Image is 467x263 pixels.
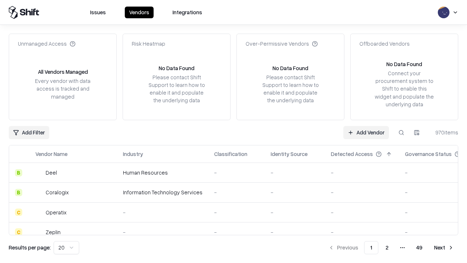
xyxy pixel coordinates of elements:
[15,228,22,236] div: C
[429,129,458,136] div: 970 items
[15,189,22,196] div: B
[9,244,51,251] p: Results per page:
[331,188,393,196] div: -
[123,228,202,236] div: -
[343,126,389,139] a: Add Vendor
[123,169,202,176] div: Human Resources
[273,64,308,72] div: No Data Found
[214,209,259,216] div: -
[380,241,394,254] button: 2
[271,228,319,236] div: -
[430,241,458,254] button: Next
[271,188,319,196] div: -
[374,69,435,108] div: Connect your procurement system to Shift to enable this widget and populate the underlying data
[214,188,259,196] div: -
[364,241,378,254] button: 1
[46,209,66,216] div: Operatix
[132,40,165,47] div: Risk Heatmap
[35,150,67,158] div: Vendor Name
[331,209,393,216] div: -
[159,64,194,72] div: No Data Found
[35,169,43,176] img: Deel
[271,150,308,158] div: Identity Source
[331,150,373,158] div: Detected Access
[123,150,143,158] div: Industry
[260,73,321,104] div: Please contact Shift Support to learn how to enable it and populate the underlying data
[331,228,393,236] div: -
[86,7,110,18] button: Issues
[123,188,202,196] div: Information Technology Services
[32,77,93,100] div: Every vendor with data access is tracked and managed
[359,40,410,47] div: Offboarded Vendors
[15,169,22,176] div: B
[271,169,319,176] div: -
[405,150,452,158] div: Governance Status
[35,228,43,236] img: Zeplin
[246,40,318,47] div: Over-Permissive Vendors
[386,60,422,68] div: No Data Found
[125,7,154,18] button: Vendors
[9,126,49,139] button: Add Filter
[410,241,428,254] button: 49
[35,209,43,216] img: Operatix
[146,73,207,104] div: Please contact Shift Support to learn how to enable it and populate the underlying data
[46,188,69,196] div: Coralogix
[46,169,57,176] div: Deel
[123,209,202,216] div: -
[214,228,259,236] div: -
[214,150,247,158] div: Classification
[271,209,319,216] div: -
[168,7,207,18] button: Integrations
[38,68,88,76] div: All Vendors Managed
[18,40,76,47] div: Unmanaged Access
[214,169,259,176] div: -
[46,228,61,236] div: Zeplin
[324,241,458,254] nav: pagination
[35,189,43,196] img: Coralogix
[15,209,22,216] div: C
[331,169,393,176] div: -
